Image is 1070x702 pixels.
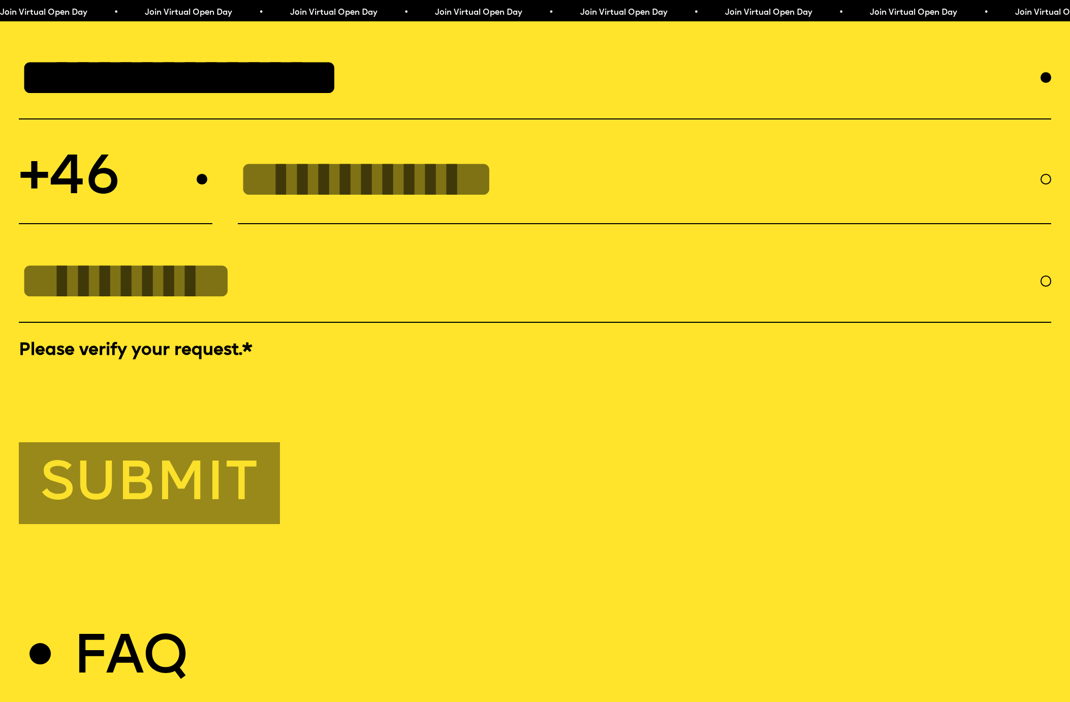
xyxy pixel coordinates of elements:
span: • [983,9,987,17]
span: • [258,9,262,17]
iframe: reCAPTCHA [19,365,173,405]
h2: Faq [73,635,187,682]
span: • [547,9,552,17]
button: Submit [19,442,280,524]
span: • [112,9,117,17]
label: Please verify your request. [19,339,1052,362]
span: • [693,9,697,17]
span: • [402,9,407,17]
span: • [837,9,842,17]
